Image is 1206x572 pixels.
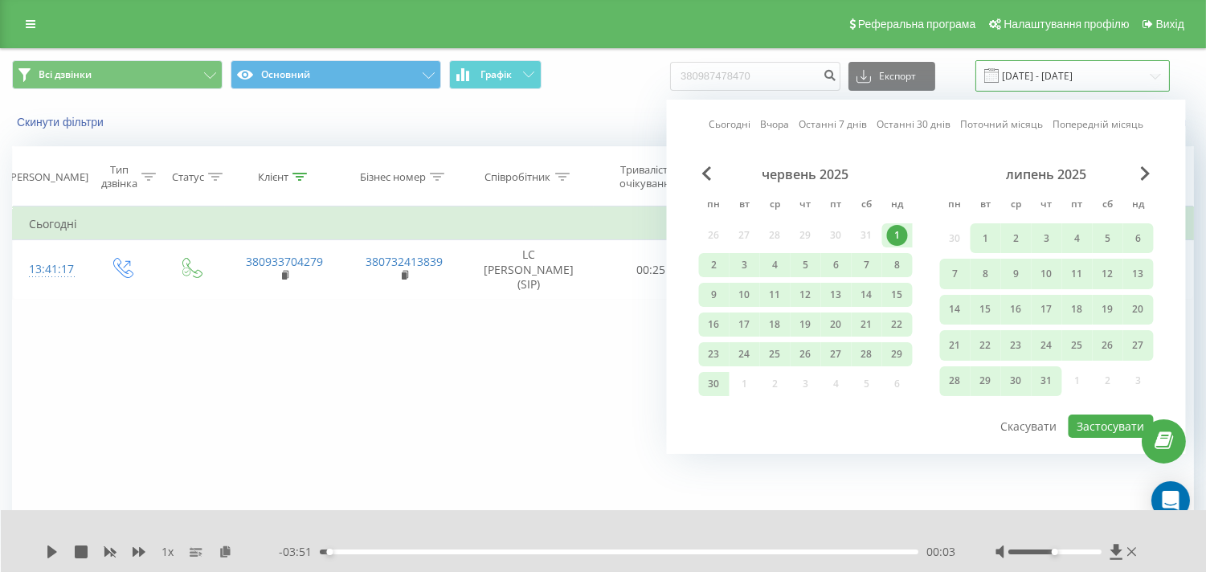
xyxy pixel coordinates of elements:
[734,284,755,305] div: 10
[734,314,755,335] div: 17
[882,253,913,277] div: нд 8 черв 2025 р.
[12,115,112,129] button: Скинути фільтри
[765,314,786,335] div: 18
[161,544,174,560] span: 1 x
[1123,259,1154,288] div: нд 13 лип 2025 р.
[821,283,852,307] div: пт 13 черв 2025 р.
[887,284,908,305] div: 15
[791,313,821,337] div: чт 19 черв 2025 р.
[1006,228,1027,249] div: 2
[943,194,967,218] abbr: понеділок
[1032,330,1062,360] div: чт 24 лип 2025 р.
[360,170,426,184] div: Бізнес номер
[1093,259,1123,288] div: сб 12 лип 2025 р.
[608,163,687,190] div: Тривалість очікування
[1062,259,1093,288] div: пт 11 лип 2025 р.
[1036,335,1057,356] div: 24
[765,255,786,276] div: 4
[856,255,877,276] div: 7
[1032,223,1062,253] div: чт 3 лип 2025 р.
[734,344,755,365] div: 24
[730,283,760,307] div: вт 10 черв 2025 р.
[702,194,726,218] abbr: понеділок
[1035,194,1059,218] abbr: четвер
[887,344,908,365] div: 29
[791,283,821,307] div: чт 12 черв 2025 р.
[594,240,709,300] td: 00:25
[971,223,1001,253] div: вт 1 лип 2025 р.
[1093,295,1123,325] div: сб 19 лип 2025 р.
[1006,299,1027,320] div: 16
[7,170,88,184] div: [PERSON_NAME]
[730,253,760,277] div: вт 3 черв 2025 р.
[877,116,950,132] a: Останні 30 днів
[1128,335,1149,356] div: 27
[760,253,791,277] div: ср 4 черв 2025 р.
[1036,228,1057,249] div: 3
[29,254,70,285] div: 13:41:17
[1053,116,1143,132] a: Попередній місяць
[795,255,816,276] div: 5
[882,313,913,337] div: нд 22 черв 2025 р.
[1062,330,1093,360] div: пт 25 лип 2025 р.
[1069,415,1154,438] button: Застосувати
[856,284,877,305] div: 14
[1098,299,1118,320] div: 19
[760,342,791,366] div: ср 25 черв 2025 р.
[704,344,725,365] div: 23
[887,255,908,276] div: 8
[945,299,966,320] div: 14
[464,240,594,300] td: LC [PERSON_NAME] (SIP)
[971,330,1001,360] div: вт 22 лип 2025 р.
[1093,330,1123,360] div: сб 26 лип 2025 р.
[1036,370,1057,391] div: 31
[848,62,935,91] button: Експорт
[852,342,882,366] div: сб 28 черв 2025 р.
[974,194,998,218] abbr: вівторок
[852,253,882,277] div: сб 7 черв 2025 р.
[1001,259,1032,288] div: ср 9 лип 2025 р.
[1128,264,1149,284] div: 13
[1067,335,1088,356] div: 25
[699,166,913,182] div: червень 2025
[940,295,971,325] div: пн 14 лип 2025 р.
[699,372,730,396] div: пн 30 черв 2025 р.
[449,60,542,89] button: Графік
[733,194,757,218] abbr: вівторок
[975,335,996,356] div: 22
[699,342,730,366] div: пн 23 черв 2025 р.
[1004,18,1129,31] span: Налаштування профілю
[366,254,443,269] a: 380732413839
[1001,366,1032,396] div: ср 30 лип 2025 р.
[699,283,730,307] div: пн 9 черв 2025 р.
[704,374,725,394] div: 30
[795,344,816,365] div: 26
[39,68,92,81] span: Всі дзвінки
[975,370,996,391] div: 29
[1062,295,1093,325] div: пт 18 лип 2025 р.
[485,170,551,184] div: Співробітник
[1128,299,1149,320] div: 20
[704,255,725,276] div: 2
[1032,366,1062,396] div: чт 31 лип 2025 р.
[826,284,847,305] div: 13
[699,253,730,277] div: пн 2 черв 2025 р.
[882,283,913,307] div: нд 15 черв 2025 р.
[1093,223,1123,253] div: сб 5 лип 2025 р.
[926,544,955,560] span: 00:03
[971,366,1001,396] div: вт 29 лип 2025 р.
[945,264,966,284] div: 7
[799,116,867,132] a: Останні 7 днів
[826,344,847,365] div: 27
[940,330,971,360] div: пн 21 лип 2025 р.
[887,314,908,335] div: 22
[852,283,882,307] div: сб 14 черв 2025 р.
[1036,299,1057,320] div: 17
[1062,223,1093,253] div: пт 4 лип 2025 р.
[887,225,908,246] div: 1
[1067,228,1088,249] div: 4
[940,259,971,288] div: пн 7 лип 2025 р.
[858,18,976,31] span: Реферальна програма
[1098,264,1118,284] div: 12
[971,259,1001,288] div: вт 8 лип 2025 р.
